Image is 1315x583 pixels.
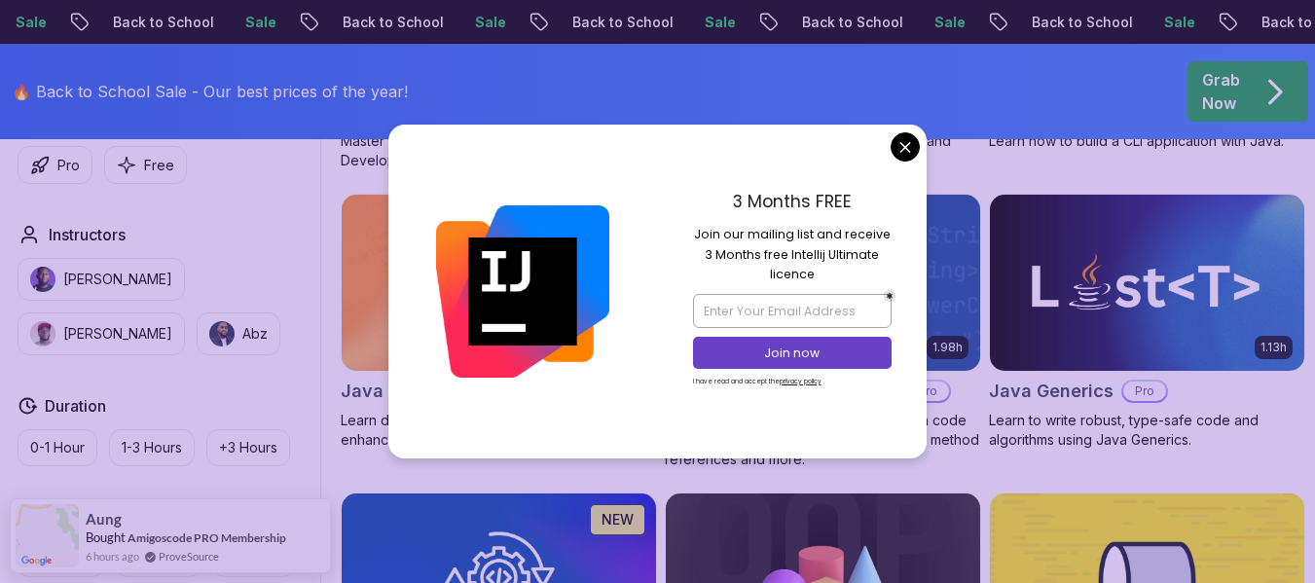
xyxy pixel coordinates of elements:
[989,131,1305,151] p: Learn how to build a CLI application with Java.
[86,511,122,528] span: Aung
[342,195,656,371] img: Java Data Structures card
[341,378,525,405] h2: Java Data Structures
[209,321,235,346] img: instructor img
[86,529,126,545] span: Bought
[159,548,219,565] a: ProveSource
[95,13,228,32] p: Back to School
[989,411,1305,450] p: Learn to write robust, type-safe code and algorithms using Java Generics.
[242,324,268,344] p: Abz
[206,429,290,466] button: +3 Hours
[555,13,687,32] p: Back to School
[128,530,286,545] a: Amigoscode PRO Membership
[341,194,657,450] a: Java Data Structures card1.72hJava Data StructuresProLearn data structures in [GEOGRAPHIC_DATA] t...
[228,13,290,32] p: Sale
[57,156,80,175] p: Pro
[687,13,749,32] p: Sale
[906,382,949,401] p: Pro
[18,258,185,301] button: instructor img[PERSON_NAME]
[104,146,187,184] button: Free
[990,195,1304,371] img: Java Generics card
[18,429,97,466] button: 0-1 Hour
[917,13,979,32] p: Sale
[63,270,172,289] p: [PERSON_NAME]
[1123,382,1166,401] p: Pro
[18,312,185,355] button: instructor img[PERSON_NAME]
[12,80,408,103] p: 🔥 Back to School Sale - Our best prices of the year!
[18,146,92,184] button: Pro
[1147,13,1209,32] p: Sale
[341,411,657,450] p: Learn data structures in [GEOGRAPHIC_DATA] to enhance your coding skills!
[86,548,139,565] span: 6 hours ago
[197,312,280,355] button: instructor imgAbz
[1014,13,1147,32] p: Back to School
[30,267,55,292] img: instructor img
[989,194,1305,450] a: Java Generics card1.13hJava GenericsProLearn to write robust, type-safe code and algorithms using...
[45,394,106,418] h2: Duration
[325,13,457,32] p: Back to School
[122,438,182,457] p: 1-3 Hours
[341,131,657,170] p: Master the Fundamentals of HTML for Web Development!
[109,429,195,466] button: 1-3 Hours
[989,378,1114,405] h2: Java Generics
[63,324,172,344] p: [PERSON_NAME]
[30,321,55,346] img: instructor img
[144,156,174,175] p: Free
[457,13,520,32] p: Sale
[16,504,79,567] img: provesource social proof notification image
[219,438,277,457] p: +3 Hours
[1202,68,1240,115] p: Grab Now
[30,438,85,457] p: 0-1 Hour
[785,13,917,32] p: Back to School
[602,510,634,529] p: NEW
[932,340,963,355] p: 1.98h
[1260,340,1287,355] p: 1.13h
[49,223,126,246] h2: Instructors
